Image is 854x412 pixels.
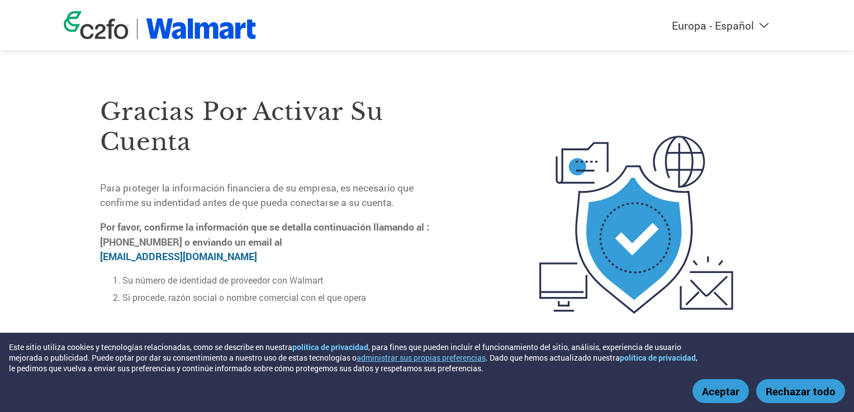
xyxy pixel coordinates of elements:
[519,73,754,377] img: activated
[100,97,453,157] h3: Gracias por activar su cuenta
[9,342,700,373] div: Este sitio utiliza cookies y tecnologías relacionadas, como se describe en nuestra , para fines q...
[756,379,845,403] button: Rechazar todo
[122,291,453,303] li: Si procede, razón social o nombre comercial con el que opera
[100,181,453,210] p: Para proteger la información financiera de su empresa, es necesario que confirme su indentidad an...
[146,18,256,39] img: Walmart
[620,352,696,363] a: política de privacidad
[64,11,129,39] img: c2fo logo
[292,342,368,352] a: política de privacidad
[357,352,486,363] button: administrar sus propias preferencias
[122,274,453,286] li: Su número de identidad de proveedor con Walmart
[100,221,429,263] strong: Por favor, confirme la información que se detalla continuación llamando al : [PHONE_NUMBER] o env...
[692,379,749,403] button: Aceptar
[100,250,257,263] a: [EMAIL_ADDRESS][DOMAIN_NAME]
